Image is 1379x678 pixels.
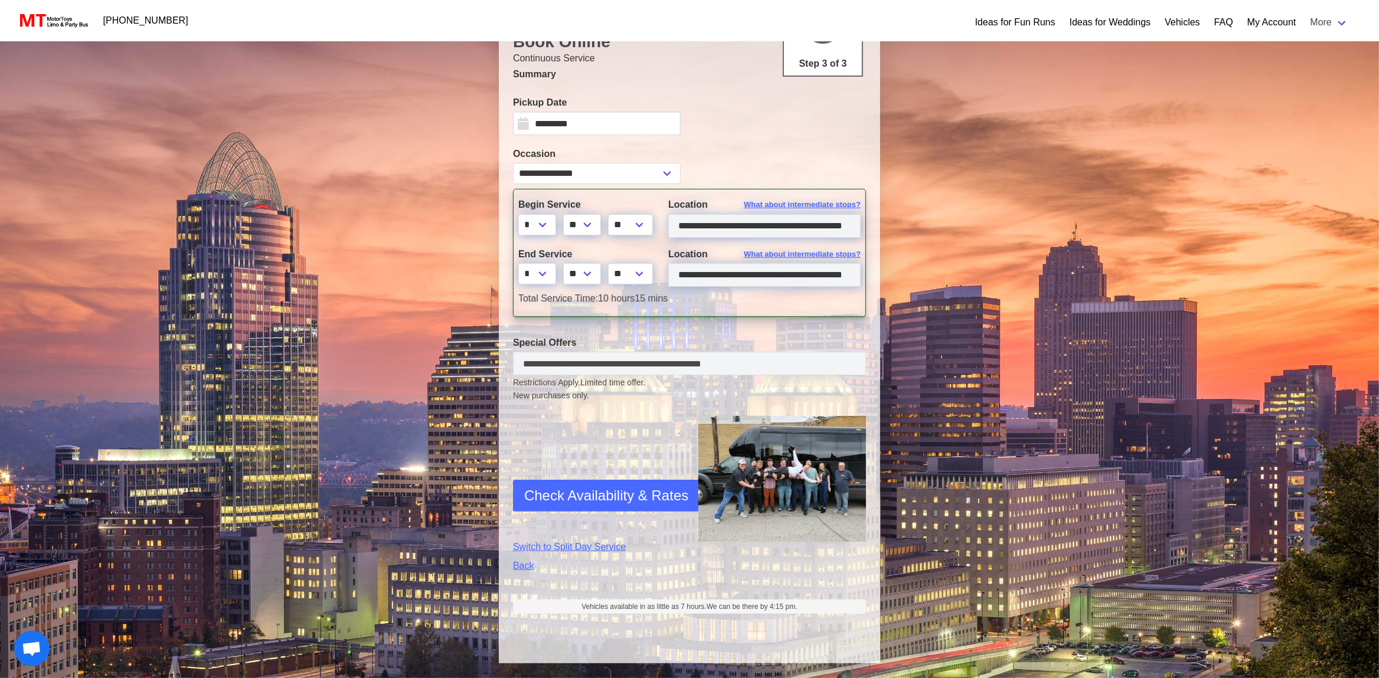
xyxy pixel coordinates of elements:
iframe: reCAPTCHA [513,430,692,519]
a: More [1303,11,1355,34]
small: Restrictions Apply. [513,378,866,402]
img: Driver-held-by-customers-2.jpg [698,416,866,542]
span: Check Availability & Rates [524,485,688,506]
a: Ideas for Fun Runs [975,15,1056,30]
span: Location [668,249,708,259]
a: [PHONE_NUMBER] [96,9,195,32]
a: FAQ [1214,15,1233,30]
label: Begin Service [518,198,651,212]
span: Vehicles available in as little as 7 hours. [581,601,797,612]
span: What about intermediate stops? [744,199,861,211]
a: Vehicles [1165,15,1200,30]
a: Open chat [14,631,50,666]
span: New purchases only. [513,389,866,402]
button: Check Availability & Rates [513,480,700,512]
label: End Service [518,247,651,261]
img: MotorToys Logo [17,12,89,29]
span: 15 mins [635,293,668,303]
a: Switch to Split Day Service [513,540,681,554]
label: Special Offers [513,336,866,350]
span: Location [668,199,708,209]
p: Summary [513,67,866,81]
a: My Account [1247,15,1296,30]
span: Limited time offer. [580,376,645,389]
a: Ideas for Weddings [1070,15,1151,30]
span: What about intermediate stops? [744,248,861,260]
div: 10 hours [509,291,870,306]
label: Pickup Date [513,96,681,110]
a: Back [513,559,681,573]
span: Total Service Time: [518,293,598,303]
span: We can be there by 4:15 pm. [707,602,798,611]
label: Occasion [513,147,681,161]
p: Step 3 of 3 [789,57,857,71]
p: Continuous Service [513,51,866,65]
